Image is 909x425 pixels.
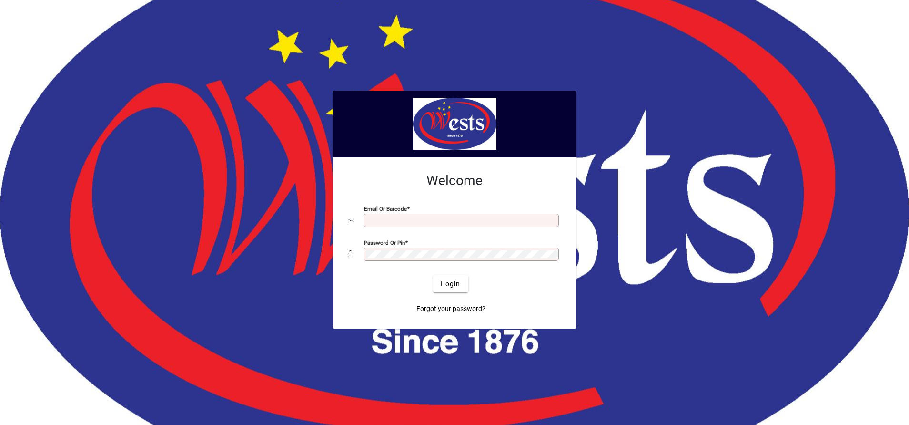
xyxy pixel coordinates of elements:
[433,275,468,292] button: Login
[413,300,489,317] a: Forgot your password?
[441,279,460,289] span: Login
[416,304,485,314] span: Forgot your password?
[364,239,405,246] mat-label: Password or Pin
[364,206,407,212] mat-label: Email or Barcode
[348,173,561,189] h2: Welcome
